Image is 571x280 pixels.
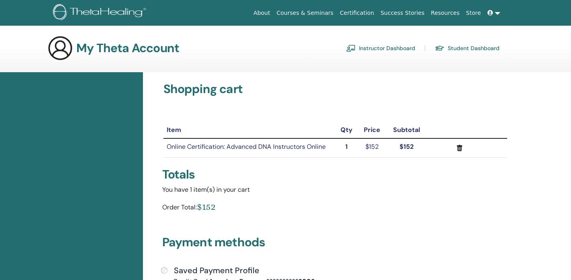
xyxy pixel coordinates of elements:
[435,42,500,55] a: Student Dashboard
[47,35,73,61] img: generic-user-icon.jpg
[162,167,509,182] div: Totals
[162,185,509,195] div: You have 1 item(s) in your cart
[435,45,445,52] img: graduation-cap.svg
[336,6,377,20] a: Certification
[345,142,348,151] strong: 1
[197,201,216,213] div: $152
[335,122,358,138] th: Qty
[163,82,508,96] h3: Shopping cart
[162,235,509,253] h3: Payment methods
[250,6,273,20] a: About
[346,45,356,52] img: chalkboard-teacher.svg
[377,6,428,20] a: Success Stories
[174,266,259,275] h4: Saved Payment Profile
[346,42,415,55] a: Instructor Dashboard
[163,122,335,138] th: Item
[428,6,463,20] a: Resources
[53,4,149,22] img: logo.png
[273,6,337,20] a: Courses & Seminars
[358,138,386,157] td: $152
[463,6,484,20] a: Store
[163,138,335,157] td: Online Certification: Advanced DNA Instructors Online
[386,122,427,138] th: Subtotal
[162,201,197,216] div: Order Total:
[358,122,386,138] th: Price
[400,142,414,151] strong: $152
[76,41,179,55] h3: My Theta Account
